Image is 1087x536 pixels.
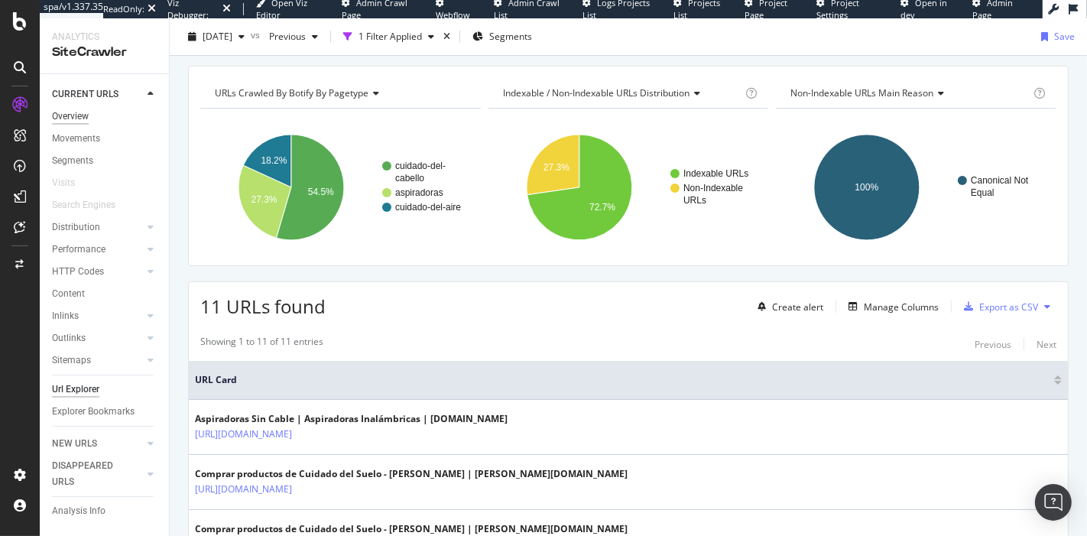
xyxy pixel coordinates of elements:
[772,300,823,313] div: Create alert
[203,30,232,43] span: 2025 Sep. 21st
[500,81,743,106] h4: Indexable / Non-Indexable URLs Distribution
[975,335,1011,353] button: Previous
[52,352,91,369] div: Sitemaps
[855,182,879,193] text: 100%
[52,404,135,420] div: Explorer Bookmarks
[842,297,939,316] button: Manage Columns
[971,187,995,198] text: Equal
[200,121,476,254] svg: A chart.
[195,412,508,426] div: Aspiradoras Sin Cable | Aspiradoras Inalámbricas | [DOMAIN_NAME]
[52,131,100,147] div: Movements
[52,109,158,125] a: Overview
[971,175,1029,186] text: Canonical Not
[52,382,158,398] a: Url Explorer
[958,294,1038,319] button: Export as CSV
[195,467,628,481] div: Comprar productos de Cuidado del Suelo - [PERSON_NAME] | [PERSON_NAME][DOMAIN_NAME]
[683,183,743,193] text: Non-Indexable
[1037,338,1056,351] div: Next
[52,153,93,169] div: Segments
[589,202,615,213] text: 72.7%
[52,242,105,258] div: Performance
[776,121,1052,254] svg: A chart.
[52,436,97,452] div: NEW URLS
[488,121,764,254] svg: A chart.
[751,294,823,319] button: Create alert
[52,197,115,213] div: Search Engines
[52,330,86,346] div: Outlinks
[337,24,440,49] button: 1 Filter Applied
[263,30,306,43] span: Previous
[52,109,89,125] div: Overview
[52,436,143,452] a: NEW URLS
[52,264,143,280] a: HTTP Codes
[195,482,292,497] a: [URL][DOMAIN_NAME]
[52,286,85,302] div: Content
[308,187,334,197] text: 54.5%
[52,286,158,302] a: Content
[52,175,75,191] div: Visits
[787,81,1030,106] h4: Non-Indexable URLs Main Reason
[395,161,446,171] text: cuidado-del-
[436,9,470,21] span: Webflow
[52,131,158,147] a: Movements
[395,173,424,184] text: cabello
[52,308,143,324] a: Inlinks
[212,81,467,106] h4: URLs Crawled By Botify By pagetype
[182,24,251,49] button: [DATE]
[52,352,143,369] a: Sitemaps
[195,522,628,536] div: Comprar productos de Cuidado del Suelo - [PERSON_NAME] | [PERSON_NAME][DOMAIN_NAME]
[261,155,287,166] text: 18.2%
[103,3,144,15] div: ReadOnly:
[1037,335,1056,353] button: Next
[1054,30,1075,43] div: Save
[864,300,939,313] div: Manage Columns
[1035,24,1075,49] button: Save
[52,31,157,44] div: Analytics
[52,264,104,280] div: HTTP Codes
[52,382,99,398] div: Url Explorer
[683,168,748,179] text: Indexable URLs
[466,24,538,49] button: Segments
[251,194,277,205] text: 27.3%
[52,44,157,61] div: SiteCrawler
[503,86,690,99] span: Indexable / Non-Indexable URLs distribution
[200,335,323,353] div: Showing 1 to 11 of 11 entries
[395,202,461,213] text: cuidado-del-aire
[52,330,143,346] a: Outlinks
[215,86,368,99] span: URLs Crawled By Botify By pagetype
[52,219,143,236] a: Distribution
[979,300,1038,313] div: Export as CSV
[395,187,443,198] text: aspiradoras
[52,175,90,191] a: Visits
[52,458,129,490] div: DISAPPEARED URLS
[195,373,1050,387] span: URL Card
[200,294,326,319] span: 11 URLs found
[52,404,158,420] a: Explorer Bookmarks
[251,28,263,41] span: vs
[52,503,158,519] a: Analysis Info
[359,30,422,43] div: 1 Filter Applied
[790,86,933,99] span: Non-Indexable URLs Main Reason
[52,308,79,324] div: Inlinks
[52,197,131,213] a: Search Engines
[195,427,292,442] a: [URL][DOMAIN_NAME]
[489,30,532,43] span: Segments
[1035,484,1072,521] div: Open Intercom Messenger
[263,24,324,49] button: Previous
[52,86,118,102] div: CURRENT URLS
[52,503,105,519] div: Analysis Info
[543,162,569,173] text: 27.3%
[683,195,706,206] text: URLs
[52,458,143,490] a: DISAPPEARED URLS
[52,86,143,102] a: CURRENT URLS
[52,219,100,236] div: Distribution
[440,29,453,44] div: times
[52,153,158,169] a: Segments
[52,242,143,258] a: Performance
[975,338,1011,351] div: Previous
